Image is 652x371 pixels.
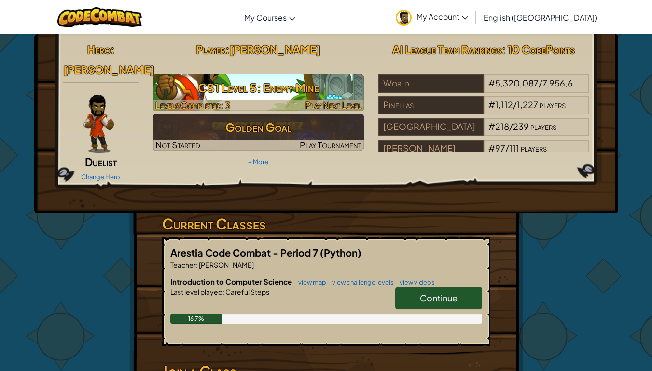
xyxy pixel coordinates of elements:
[153,116,364,138] h3: Golden Goal
[416,12,468,22] span: My Account
[170,277,293,286] span: Introduction to Computer Science
[153,114,364,151] a: Golden GoalNot StartedPlay Tournament
[495,99,513,110] span: 1,112
[521,143,547,154] span: players
[222,287,224,296] span: :
[509,121,513,132] span: /
[198,260,254,269] span: [PERSON_NAME]
[505,143,509,154] span: /
[170,246,320,258] span: Arestia Code Combat - Period 7
[224,287,269,296] span: Careful Steps
[488,143,495,154] span: #
[155,139,200,150] span: Not Started
[153,77,364,99] h3: CS1 Level 5: Enemy Mine
[293,278,326,286] a: view map
[225,43,229,56] span: :
[584,77,610,88] span: players
[83,95,114,153] img: duelist-pose.png
[378,140,484,158] div: [PERSON_NAME]
[85,155,117,169] span: Duelist
[300,139,361,150] span: Play Tournament
[170,260,196,269] span: Teacher
[488,121,495,132] span: #
[540,99,566,110] span: players
[239,4,300,30] a: My Courses
[327,278,394,286] a: view challenge levels
[484,13,597,23] span: English ([GEOGRAPHIC_DATA])
[153,114,364,151] img: Golden Goal
[378,84,589,95] a: World#5,320,087/7,956,601players
[57,7,142,27] img: CodeCombat logo
[63,63,154,76] span: [PERSON_NAME]
[495,121,509,132] span: 218
[378,96,484,114] div: Pinellas
[542,77,583,88] span: 7,956,601
[495,143,505,154] span: 97
[495,77,539,88] span: 5,320,087
[170,314,222,324] div: 16.7%
[513,99,517,110] span: /
[248,158,268,166] a: + More
[488,77,495,88] span: #
[378,105,589,116] a: Pinellas#1,112/1,227players
[378,74,484,93] div: World
[420,292,458,303] span: Continue
[305,100,361,111] span: Play Next Level
[378,118,484,136] div: [GEOGRAPHIC_DATA]
[391,2,473,32] a: My Account
[378,149,589,160] a: [PERSON_NAME]#97/111players
[111,43,114,56] span: :
[81,173,120,181] a: Change Hero
[378,127,589,138] a: [GEOGRAPHIC_DATA]#218/239players
[162,213,490,235] h3: Current Classes
[196,260,198,269] span: :
[244,13,287,23] span: My Courses
[392,43,502,56] span: AI League Team Rankings
[502,43,575,56] span: : 10 CodePoints
[153,74,364,111] img: CS1 Level 5: Enemy Mine
[153,74,364,111] a: Play Next Level
[395,278,435,286] a: view videos
[488,99,495,110] span: #
[155,100,230,111] span: Levels Completed: 3
[517,99,538,110] span: 1,227
[170,287,222,296] span: Last level played
[479,4,602,30] a: English ([GEOGRAPHIC_DATA])
[87,43,111,56] span: Hero
[196,43,225,56] span: Player
[509,143,519,154] span: 111
[530,121,556,132] span: players
[539,77,542,88] span: /
[513,121,529,132] span: 239
[320,246,361,258] span: (Python)
[396,10,412,26] img: avatar
[229,43,320,56] span: [PERSON_NAME]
